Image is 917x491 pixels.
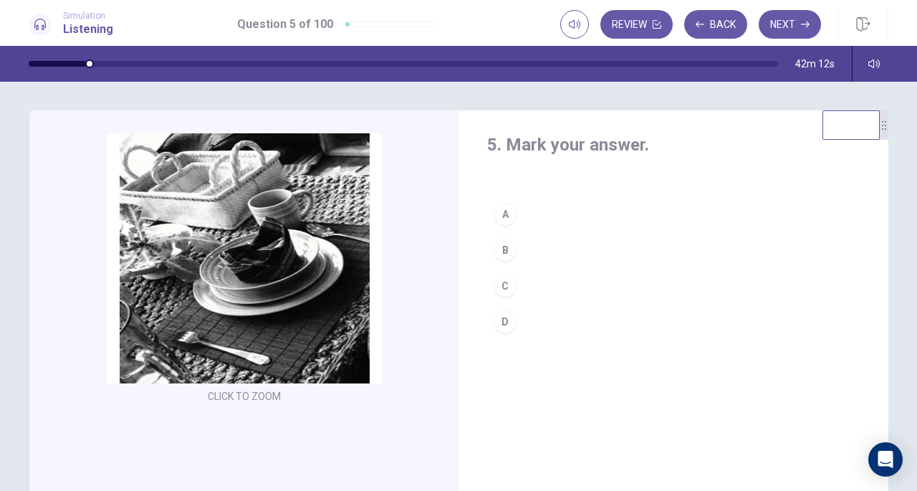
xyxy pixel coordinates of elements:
span: 42m 12s [795,58,835,70]
h1: Listening [63,21,113,38]
h1: Question 5 of 100 [237,16,333,33]
button: A [487,196,860,232]
div: D [494,310,517,333]
h4: 5. Mark your answer. [487,133,860,156]
div: Open Intercom Messenger [868,442,903,477]
div: C [494,275,517,297]
div: B [494,239,517,262]
button: C [487,268,860,304]
button: B [487,232,860,268]
div: A [494,203,517,226]
button: Back [684,10,747,39]
button: Next [759,10,821,39]
button: D [487,304,860,340]
span: Simulation [63,11,113,21]
button: Review [600,10,673,39]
